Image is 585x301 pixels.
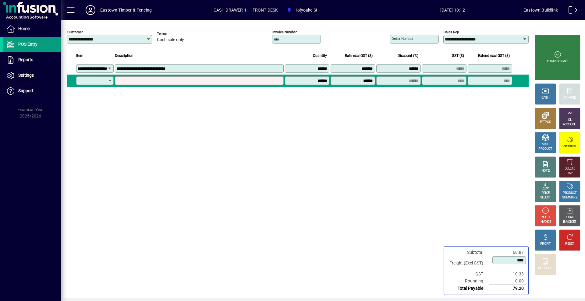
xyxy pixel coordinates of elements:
div: LINE [567,171,573,176]
div: HOLD [541,215,549,220]
a: Logout [564,1,577,21]
button: Profile [81,5,100,16]
td: 68.87 [489,249,526,256]
a: Support [3,83,61,99]
td: Total Payable [446,285,489,292]
span: Home [18,26,30,31]
div: Eastown Timber & Fencing [100,5,152,15]
td: 79.20 [489,285,526,292]
mat-label: Customer [67,30,83,34]
div: CHARGE [564,96,576,100]
span: Extend excl GST ($) [478,52,510,59]
div: PRODUCT [538,147,552,151]
div: INVOICE [540,220,551,224]
td: Subtotal [446,249,489,256]
span: Reports [18,57,33,62]
div: DISCOUNT [538,266,553,271]
span: Item [76,52,83,59]
div: PRICE [541,191,550,195]
div: RECALL [565,215,575,220]
span: FRONT DESK [253,5,278,15]
td: 10.33 [489,271,526,278]
div: SUMMARY [562,195,577,200]
td: Rounding [446,278,489,285]
td: 0.00 [489,278,526,285]
span: Cash sale only [157,37,184,42]
div: PRODUCT [563,144,576,149]
span: Holyoake St [294,5,317,15]
a: Home [3,21,61,37]
span: Description [115,52,133,59]
span: Discount (%) [398,52,418,59]
td: GST [446,271,489,278]
div: NOTE [541,169,549,173]
div: Eastown Buildlink [523,5,558,15]
div: DELETE [565,166,575,171]
span: Settings [18,73,34,78]
span: POS Entry [18,42,37,47]
a: Settings [3,68,61,83]
div: PRODUCT [563,191,576,195]
div: GL [568,118,572,122]
mat-label: Order number [392,37,413,41]
mat-label: Invoice number [272,30,297,34]
div: SELECT [540,195,551,200]
div: INVOICES [563,220,576,224]
span: Holyoake St [284,5,320,16]
mat-label: Sales rep [444,30,459,34]
div: PROCESS SALE [547,59,568,64]
span: [DATE] 10:12 [381,5,523,15]
div: RESET [565,242,574,246]
div: ACCOUNT [563,122,577,127]
div: EFTPOS [540,120,551,124]
div: PROFIT [540,242,551,246]
span: Terms [157,32,193,36]
div: MISC [542,142,549,147]
span: CASH DRAWER 1 [214,5,246,15]
div: CASH [541,96,549,100]
span: Rate excl GST ($) [345,52,373,59]
span: Quantity [313,52,327,59]
span: Support [18,88,34,93]
span: GST ($) [452,52,464,59]
td: Freight (Excl GST) [446,256,489,271]
a: Reports [3,52,61,68]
